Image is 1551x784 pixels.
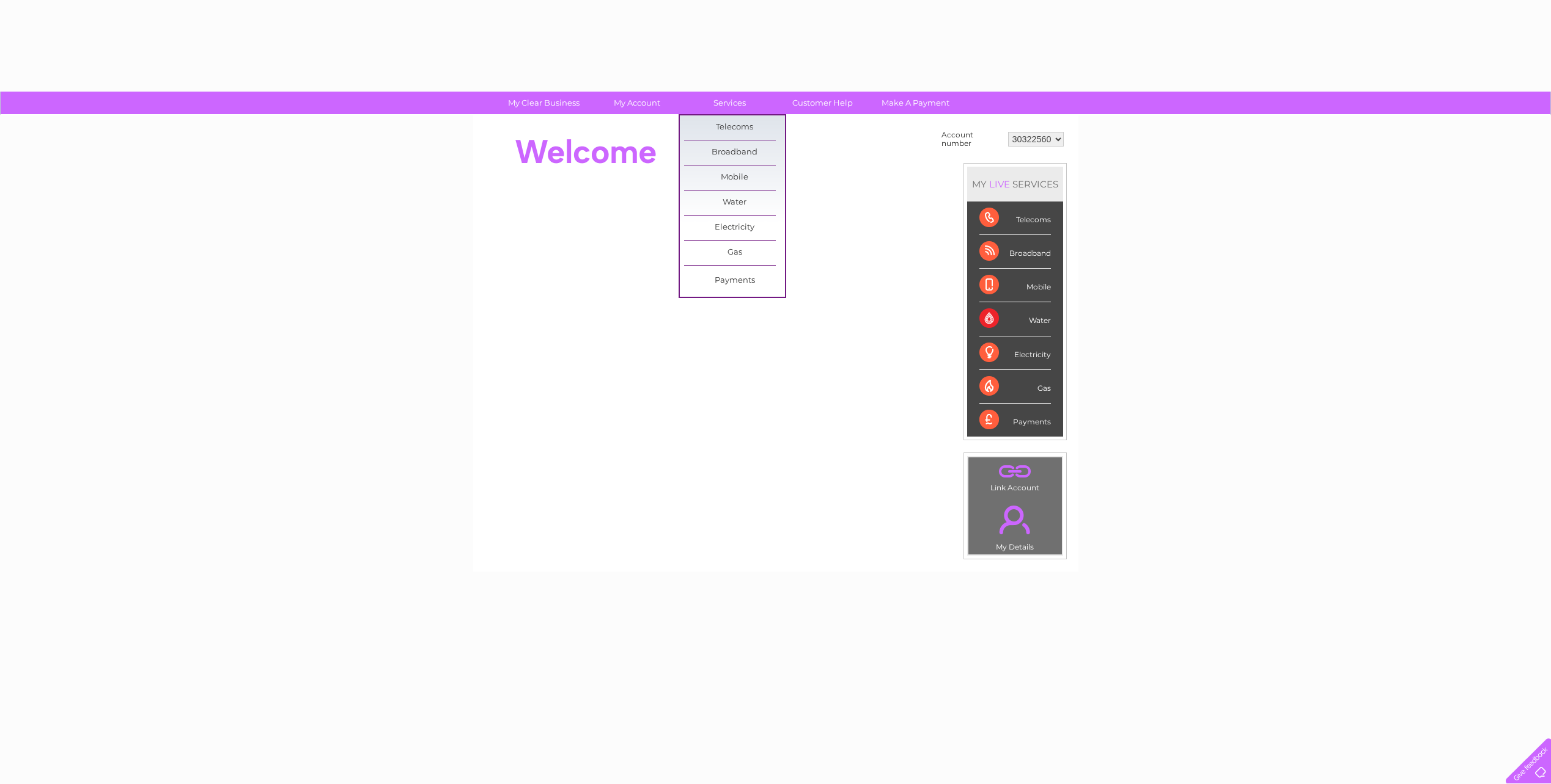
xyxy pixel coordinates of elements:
a: . [971,498,1059,541]
div: Water [979,302,1051,336]
a: Payments [684,269,785,293]
div: Broadband [979,235,1051,269]
td: Account number [938,128,1005,151]
a: My Account [586,92,687,114]
td: My Details [968,495,1063,555]
div: Electricity [979,336,1051,370]
div: Gas [979,370,1051,404]
a: Gas [684,241,785,265]
a: Customer Help [772,92,873,114]
a: . [971,460,1059,482]
a: Make A Payment [865,92,966,114]
div: Telecoms [979,201,1051,235]
a: Services [679,92,780,114]
a: Broadband [684,140,785,165]
a: Mobile [684,165,785,190]
div: Payments [979,404,1051,437]
a: Telecoms [684,115,785,140]
div: LIVE [987,178,1012,190]
a: Water [684,191,785,215]
a: Electricity [684,216,785,240]
div: Mobile [979,269,1051,302]
div: MY SERVICES [967,167,1063,201]
a: My Clear Business [493,92,594,114]
td: Link Account [968,457,1063,495]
